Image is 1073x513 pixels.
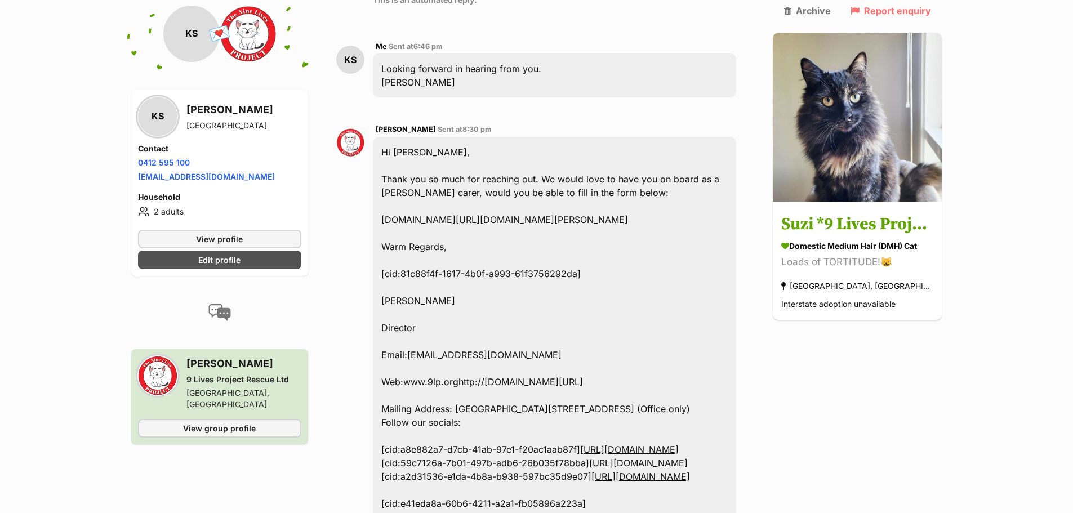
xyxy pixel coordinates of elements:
[183,422,256,434] span: View group profile
[851,6,931,16] a: Report enquiry
[186,120,273,131] div: [GEOGRAPHIC_DATA]
[186,374,301,385] div: 9 Lives Project Rescue Ltd
[781,212,933,238] h3: Suzi *9 Lives Project Rescue*
[407,349,562,360] a: [EMAIL_ADDRESS][DOMAIN_NAME]
[138,251,301,269] a: Edit profile
[138,419,301,438] a: View group profile
[138,143,301,154] h4: Contact
[336,128,364,157] img: Claire Brookes profile pic
[781,255,933,270] div: Loads of TORTITUDE!😸
[163,6,220,62] div: KS
[580,444,679,455] a: [URL][DOMAIN_NAME]
[336,46,364,74] div: KS
[781,240,933,252] div: Domestic Medium Hair (DMH) Cat
[207,22,232,46] span: 💌
[373,53,737,97] div: Looking forward in hearing from you. [PERSON_NAME]
[138,230,301,248] a: View profile
[438,125,492,133] span: Sent at
[773,33,942,202] img: Suzi *9 Lives Project Rescue*
[781,279,933,294] div: [GEOGRAPHIC_DATA], [GEOGRAPHIC_DATA]
[462,125,492,133] span: 8:30 pm
[138,158,190,167] a: 0412 595 100
[208,304,231,321] img: conversation-icon-4a6f8262b818ee0b60e3300018af0b2d0b884aa5de6e9bcb8d3d4eeb1a70a7c4.svg
[138,356,177,395] img: 9 Lives Project Rescue Ltd profile pic
[186,356,301,372] h3: [PERSON_NAME]
[413,42,443,51] span: 6:46 pm
[591,471,690,482] a: [URL][DOMAIN_NAME]
[138,191,301,203] h4: Household
[403,376,583,387] a: www.9lp.orghttp://[DOMAIN_NAME][URL]
[220,6,276,62] img: 9 Lives Project Rescue Ltd profile pic
[138,172,275,181] a: [EMAIL_ADDRESS][DOMAIN_NAME]
[389,42,443,51] span: Sent at
[589,457,688,469] a: [URL][DOMAIN_NAME]
[138,205,301,218] li: 2 adults
[381,214,628,225] a: [DOMAIN_NAME][URL][DOMAIN_NAME][PERSON_NAME]
[198,254,241,266] span: Edit profile
[773,204,942,320] a: Suzi *9 Lives Project Rescue* Domestic Medium Hair (DMH) Cat Loads of TORTITUDE!😸 [GEOGRAPHIC_DAT...
[186,102,273,118] h3: [PERSON_NAME]
[376,125,436,133] span: [PERSON_NAME]
[784,6,831,16] a: Archive
[781,300,896,309] span: Interstate adoption unavailable
[186,387,301,410] div: [GEOGRAPHIC_DATA], [GEOGRAPHIC_DATA]
[196,233,243,245] span: View profile
[138,97,177,136] div: KS
[376,42,387,51] span: Me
